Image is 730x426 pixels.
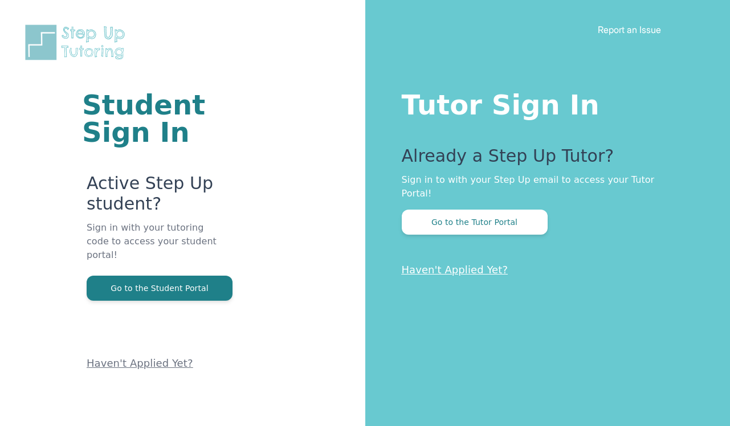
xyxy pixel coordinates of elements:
[402,87,685,118] h1: Tutor Sign In
[23,23,132,62] img: Step Up Tutoring horizontal logo
[402,216,548,227] a: Go to the Tutor Portal
[598,24,661,35] a: Report an Issue
[87,221,229,276] p: Sign in with your tutoring code to access your student portal!
[87,276,233,301] button: Go to the Student Portal
[87,173,229,221] p: Active Step Up student?
[87,357,193,369] a: Haven't Applied Yet?
[402,210,548,235] button: Go to the Tutor Portal
[87,282,233,293] a: Go to the Student Portal
[402,264,508,276] a: Haven't Applied Yet?
[402,173,685,200] p: Sign in to with your Step Up email to access your Tutor Portal!
[402,146,685,173] p: Already a Step Up Tutor?
[82,91,229,146] h1: Student Sign In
